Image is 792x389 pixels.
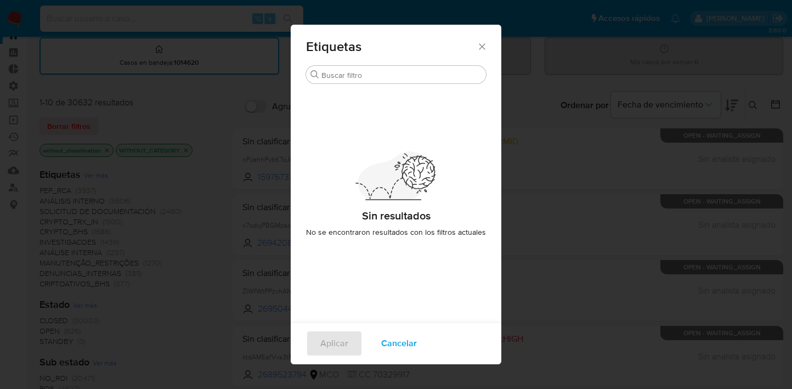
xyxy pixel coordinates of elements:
[306,227,486,237] span: No se encontraron resultados con los filtros actuales
[381,331,417,356] span: Cancelar
[310,70,319,79] button: Buscar
[367,330,431,357] button: Cancelar
[321,70,482,80] input: Buscar filtro
[306,40,477,53] span: Etiquetas
[477,41,486,51] button: Cerrar
[362,209,431,223] h2: Sin resultados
